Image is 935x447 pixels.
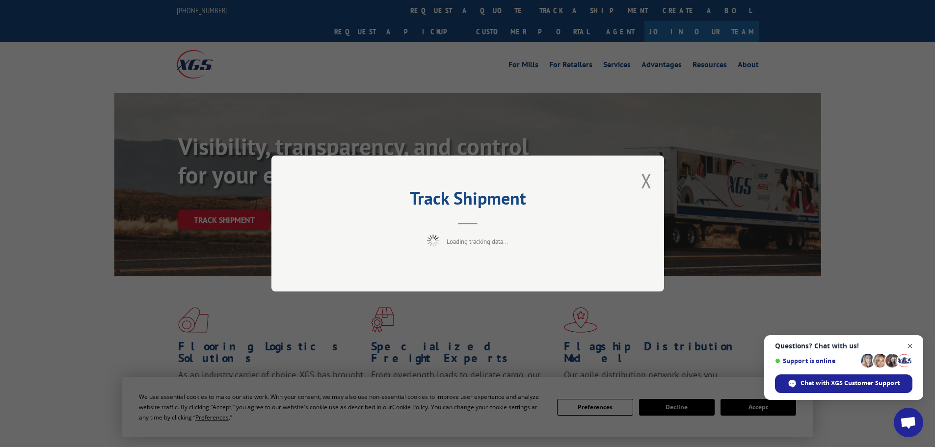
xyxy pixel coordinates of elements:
span: Support is online [775,357,857,365]
img: xgs-loading [427,235,439,247]
span: Loading tracking data... [447,237,508,246]
h2: Track Shipment [321,191,615,210]
span: Close chat [904,340,916,352]
span: Questions? Chat with us! [775,342,912,350]
div: Chat with XGS Customer Support [775,374,912,393]
span: Chat with XGS Customer Support [801,379,900,388]
button: Close modal [641,168,652,194]
div: Open chat [894,408,923,437]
